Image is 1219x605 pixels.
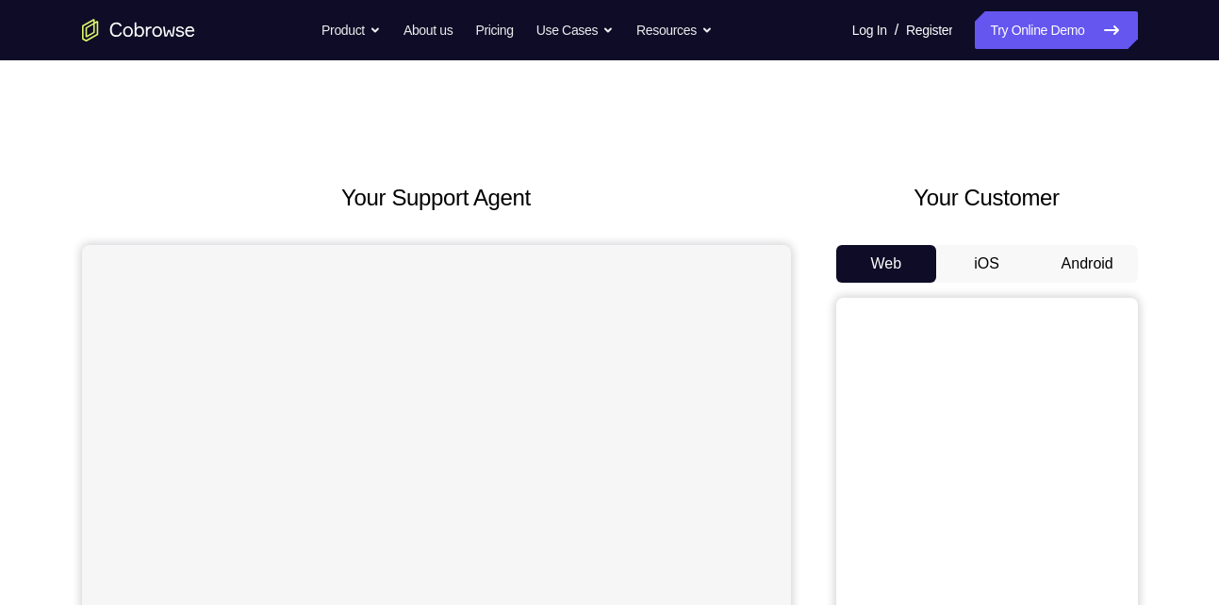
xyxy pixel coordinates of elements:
[895,19,898,41] span: /
[836,245,937,283] button: Web
[82,19,195,41] a: Go to the home page
[636,11,713,49] button: Resources
[852,11,887,49] a: Log In
[536,11,614,49] button: Use Cases
[404,11,453,49] a: About us
[975,11,1137,49] a: Try Online Demo
[836,181,1138,215] h2: Your Customer
[936,245,1037,283] button: iOS
[906,11,952,49] a: Register
[82,181,791,215] h2: Your Support Agent
[321,11,381,49] button: Product
[1037,245,1138,283] button: Android
[475,11,513,49] a: Pricing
